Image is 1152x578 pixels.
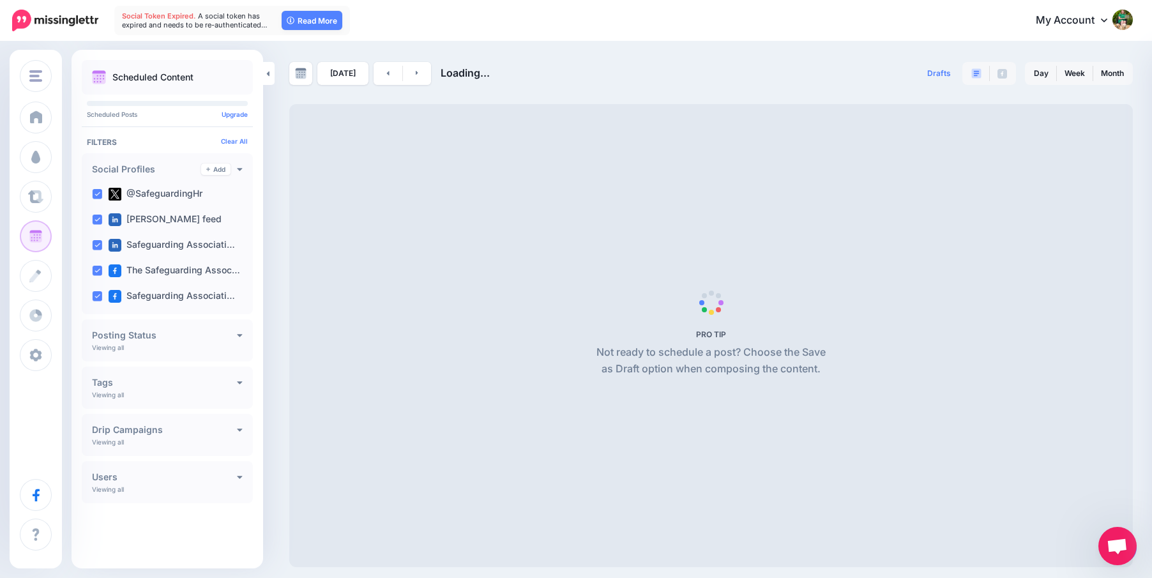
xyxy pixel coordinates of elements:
[221,137,248,145] a: Clear All
[1098,527,1137,565] a: Open chat
[92,425,237,434] h4: Drip Campaigns
[87,111,248,118] p: Scheduled Posts
[29,70,42,82] img: menu.png
[1026,63,1056,84] a: Day
[441,66,490,79] span: Loading...
[997,69,1007,79] img: facebook-grey-square.png
[92,485,124,493] p: Viewing all
[282,11,342,30] a: Read More
[109,213,222,226] label: [PERSON_NAME] feed
[295,68,307,79] img: calendar-grey-darker.png
[109,290,235,303] label: Safeguarding Associati…
[927,70,951,77] span: Drafts
[109,239,121,252] img: linkedin-square.png
[920,62,959,85] a: Drafts
[109,188,202,201] label: @SafeguardingHr
[201,164,231,175] a: Add
[1093,63,1132,84] a: Month
[92,70,106,84] img: calendar.png
[92,378,237,387] h4: Tags
[92,438,124,446] p: Viewing all
[92,344,124,351] p: Viewing all
[112,73,193,82] p: Scheduled Content
[109,213,121,226] img: linkedin-square.png
[92,165,201,174] h4: Social Profiles
[591,344,831,377] p: Not ready to schedule a post? Choose the Save as Draft option when composing the content.
[1057,63,1093,84] a: Week
[109,239,235,252] label: Safeguarding Associati…
[317,62,368,85] a: [DATE]
[109,264,121,277] img: facebook-square.png
[12,10,98,31] img: Missinglettr
[122,11,196,20] span: Social Token Expired.
[222,110,248,118] a: Upgrade
[971,68,981,79] img: paragraph-boxed.png
[109,188,121,201] img: twitter-square.png
[92,473,237,482] h4: Users
[109,264,240,277] label: The Safeguarding Assoc…
[591,330,831,339] h5: PRO TIP
[92,331,237,340] h4: Posting Status
[109,290,121,303] img: facebook-square.png
[122,11,268,29] span: A social token has expired and needs to be re-authenticated…
[1023,5,1133,36] a: My Account
[87,137,248,147] h4: Filters
[92,391,124,399] p: Viewing all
